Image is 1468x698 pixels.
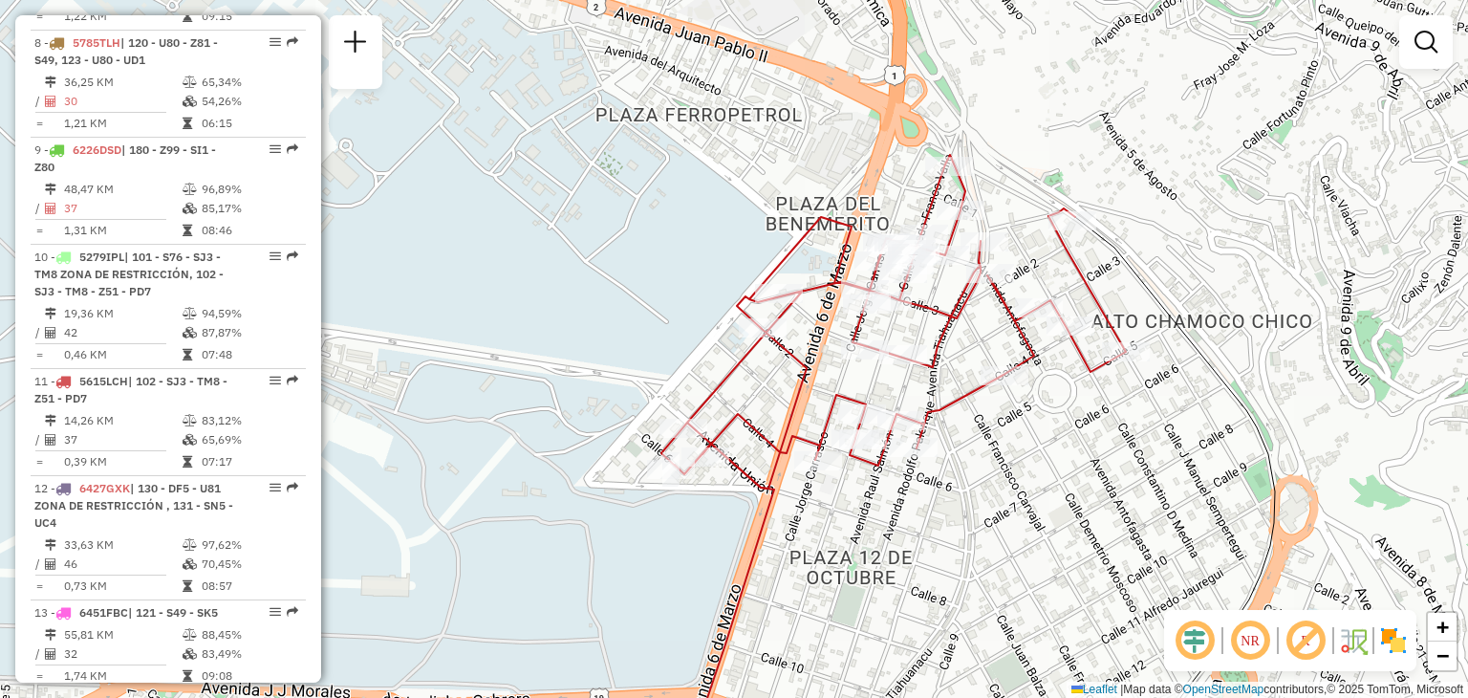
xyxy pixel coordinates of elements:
a: OpenStreetMap [1183,683,1264,696]
a: Zoom out [1428,642,1457,670]
i: % de utilização da cubagem [183,648,197,660]
td: 0,46 KM [63,345,182,364]
i: Total de Atividades [45,434,56,446]
td: / [34,92,44,111]
span: | 130 - DF5 - U81 ZONA DE RESTRICCIÓN , 131 - SN5 - UC4 [34,481,233,530]
td: = [34,221,44,240]
i: % de utilização do peso [183,184,197,195]
span: 6451FBC [79,605,128,620]
i: Tempo total em rota [183,456,192,468]
em: Rota exportada [287,143,298,155]
span: 11 - [34,374,227,405]
td: 32 [63,644,182,664]
em: Rota exportada [287,36,298,48]
td: 65,69% [201,430,297,449]
i: Total de Atividades [45,648,56,660]
i: Tempo total em rota [183,225,192,236]
i: Distância Total [45,415,56,426]
td: / [34,430,44,449]
span: − [1436,643,1449,667]
span: 6427GXK [79,481,130,495]
span: 10 - [34,250,224,298]
td: 09:08 [201,666,297,686]
td: 19,36 KM [63,304,182,323]
td: 07:48 [201,345,297,364]
i: Total de Atividades [45,203,56,214]
td: 83,49% [201,644,297,664]
td: 1,22 KM [63,7,182,26]
span: 13 - [34,605,218,620]
td: 48,47 KM [63,180,182,199]
span: 5615LCH [79,374,128,388]
i: Tempo total em rota [183,349,192,360]
td: 85,17% [201,199,297,218]
i: Tempo total em rota [183,580,192,592]
td: 83,12% [201,411,297,430]
i: % de utilização da cubagem [183,327,197,338]
span: 9 - [34,142,216,174]
i: % de utilização do peso [183,415,197,426]
td: 1,31 KM [63,221,182,240]
td: 88,45% [201,625,297,644]
i: Distância Total [45,76,56,88]
td: 65,34% [201,73,297,92]
em: Rota exportada [287,251,298,262]
i: Total de Atividades [45,327,56,338]
img: Exibir/Ocultar setores [1378,625,1409,656]
a: Leaflet [1071,683,1117,696]
span: | 121 - S49 - SK5 [128,605,218,620]
span: + [1436,615,1449,639]
i: % de utilização do peso [183,539,197,551]
td: 33,63 KM [63,535,182,555]
td: 46 [63,555,182,574]
span: 8 - [34,35,218,67]
span: | 180 - Z99 - SI1 - Z80 [34,142,216,174]
td: 42 [63,323,182,342]
i: % de utilização da cubagem [183,434,197,446]
a: Zoom in [1428,613,1457,642]
span: Ocultar NR [1227,618,1273,664]
em: Rota exportada [287,482,298,493]
span: Ocultar deslocamento [1172,618,1218,664]
td: 08:46 [201,221,297,240]
td: = [34,452,44,471]
span: | [1120,683,1123,696]
span: | 120 - U80 - Z81 - S49, 123 - U80 - UD1 [34,35,218,67]
i: Tempo total em rota [183,11,192,22]
em: Opções [270,482,281,493]
div: Map data © contributors,© 2025 TomTom, Microsoft [1067,682,1468,698]
td: 30 [63,92,182,111]
i: Distância Total [45,629,56,641]
td: 37 [63,430,182,449]
td: = [34,345,44,364]
td: 14,26 KM [63,411,182,430]
i: Distância Total [45,184,56,195]
i: % de utilização da cubagem [183,203,197,214]
td: 55,81 KM [63,625,182,644]
em: Opções [270,606,281,618]
i: % de utilização da cubagem [183,96,197,107]
span: 12 - [34,481,233,530]
td: 0,39 KM [63,452,182,471]
i: Distância Total [45,539,56,551]
a: Exibir filtros [1407,23,1445,61]
td: 87,87% [201,323,297,342]
i: Distância Total [45,308,56,319]
td: 54,26% [201,92,297,111]
em: Opções [270,251,281,262]
span: 6226DSD [73,142,121,157]
span: Exibir rótulo [1283,618,1328,664]
td: / [34,555,44,574]
i: % de utilização da cubagem [183,558,197,570]
i: Total de Atividades [45,96,56,107]
td: 07:17 [201,452,297,471]
span: 5279IPL [79,250,124,264]
td: 70,45% [201,555,297,574]
td: = [34,7,44,26]
td: 36,25 KM [63,73,182,92]
span: | 102 - SJ3 - TM8 - Z51 - PD7 [34,374,227,405]
i: Tempo total em rota [183,118,192,129]
td: 06:15 [201,114,297,133]
span: 5785TLH [73,35,120,50]
em: Opções [270,36,281,48]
